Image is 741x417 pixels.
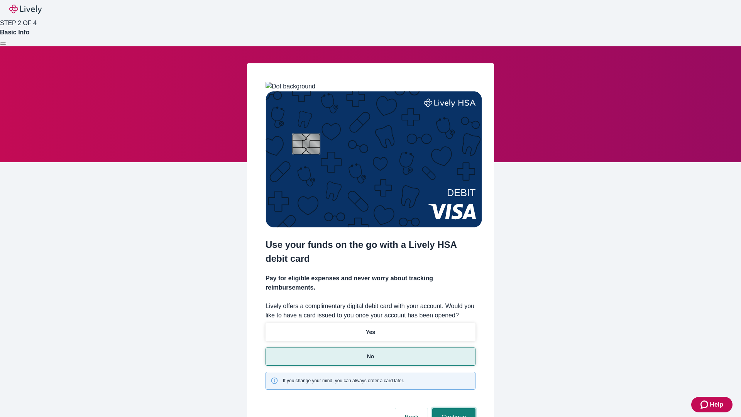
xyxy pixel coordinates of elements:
button: Yes [266,323,475,341]
svg: Zendesk support icon [700,400,710,409]
span: If you change your mind, you can always order a card later. [283,377,404,384]
button: Zendesk support iconHelp [691,397,733,412]
img: Lively [9,5,42,14]
button: No [266,347,475,366]
img: Dot background [266,82,315,91]
p: No [367,353,374,361]
h4: Pay for eligible expenses and never worry about tracking reimbursements. [266,274,475,292]
p: Yes [366,328,375,336]
span: Help [710,400,723,409]
h2: Use your funds on the go with a Lively HSA debit card [266,238,475,266]
img: Debit card [266,91,482,227]
label: Lively offers a complimentary digital debit card with your account. Would you like to have a card... [266,302,475,320]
